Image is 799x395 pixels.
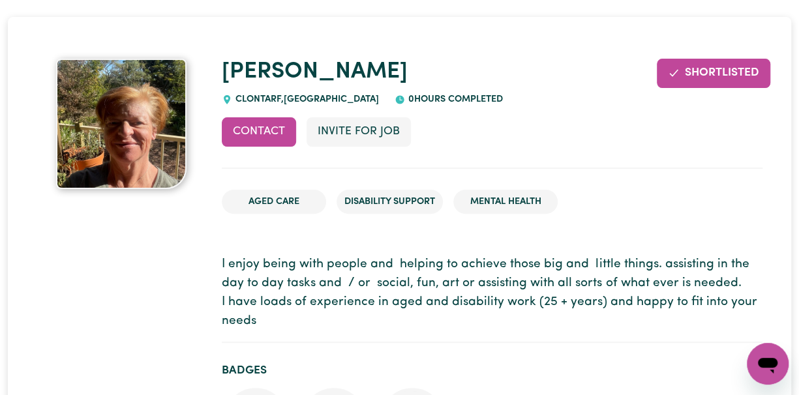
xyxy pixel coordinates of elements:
[337,190,443,214] li: Disability Support
[222,190,326,214] li: Aged Care
[405,95,503,104] span: 0 hours completed
[453,190,558,214] li: Mental Health
[657,59,770,87] button: Remove from shortlist
[222,117,296,146] button: Contact
[56,59,187,189] img: Jolene
[37,59,206,189] a: Jolene's profile picture'
[222,256,762,330] p: I enjoy being with people and helping to achieve those big and little things. assisting in the da...
[222,364,762,377] h2: Badges
[232,95,379,104] span: CLONTARF , [GEOGRAPHIC_DATA]
[685,67,759,78] span: Shortlisted
[747,343,789,385] iframe: Button to launch messaging window
[307,117,411,146] button: Invite for Job
[222,61,408,83] a: [PERSON_NAME]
